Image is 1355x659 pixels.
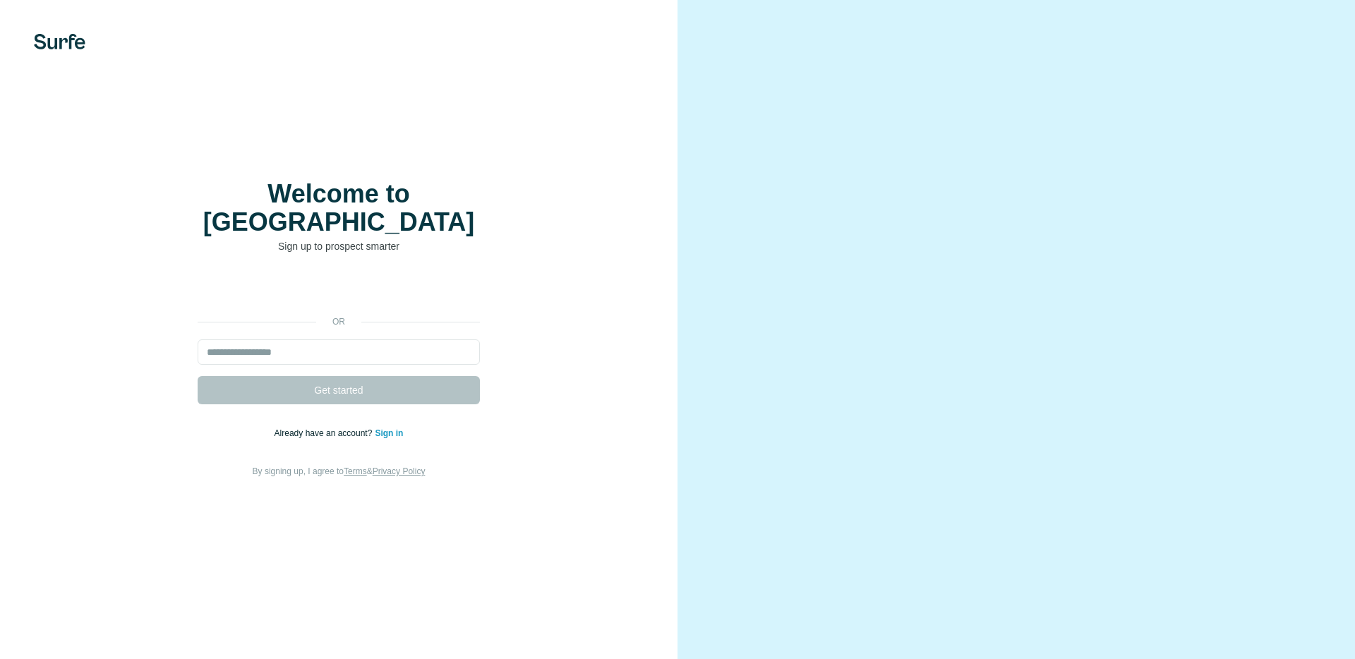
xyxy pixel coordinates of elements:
[198,239,480,253] p: Sign up to prospect smarter
[198,180,480,236] h1: Welcome to [GEOGRAPHIC_DATA]
[375,428,403,438] a: Sign in
[191,274,487,306] iframe: Sign in with Google Button
[316,315,361,328] p: or
[275,428,375,438] span: Already have an account?
[253,466,426,476] span: By signing up, I agree to &
[344,466,367,476] a: Terms
[373,466,426,476] a: Privacy Policy
[34,34,85,49] img: Surfe's logo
